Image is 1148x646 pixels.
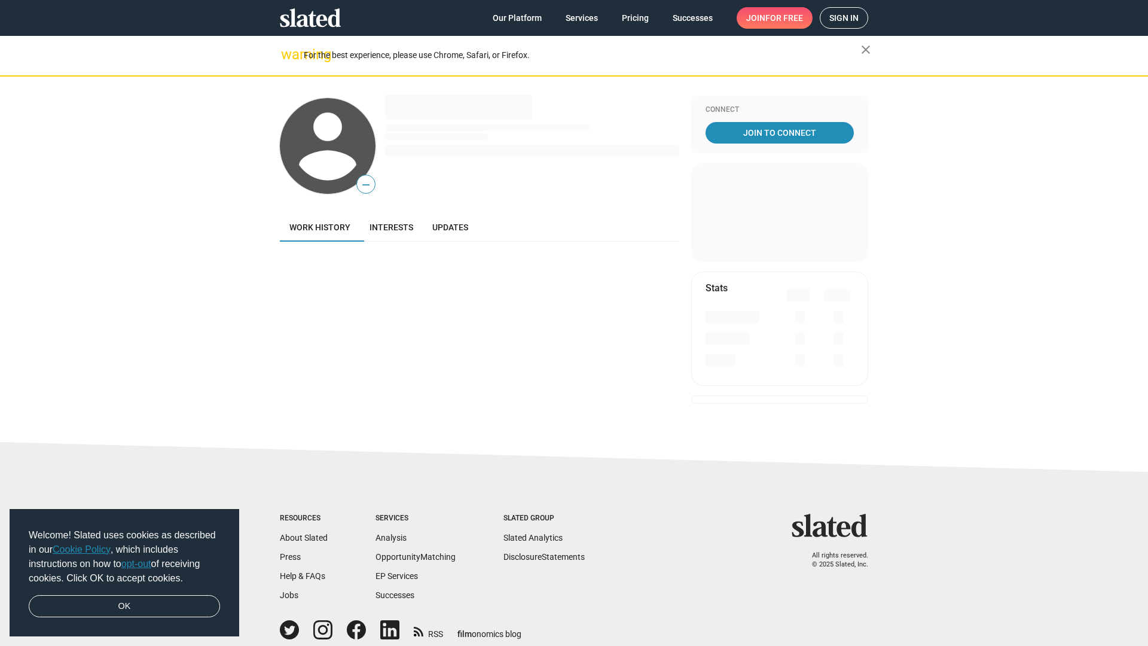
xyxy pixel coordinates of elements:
[457,619,521,640] a: filmonomics blog
[859,42,873,57] mat-icon: close
[357,177,375,193] span: —
[612,7,658,29] a: Pricing
[457,629,472,639] span: film
[121,559,151,569] a: opt-out
[737,7,813,29] a: Joinfor free
[29,528,220,586] span: Welcome! Slated uses cookies as described in our , which includes instructions on how to of recei...
[820,7,868,29] a: Sign in
[375,571,418,581] a: EP Services
[799,551,868,569] p: All rights reserved. © 2025 Slated, Inc.
[280,590,298,600] a: Jobs
[556,7,607,29] a: Services
[622,7,649,29] span: Pricing
[765,7,803,29] span: for free
[746,7,803,29] span: Join
[281,47,295,62] mat-icon: warning
[503,514,585,523] div: Slated Group
[375,590,414,600] a: Successes
[414,621,443,640] a: RSS
[503,533,563,543] a: Slated Analytics
[280,552,301,562] a: Press
[375,533,407,543] a: Analysis
[503,552,585,562] a: DisclosureStatements
[280,514,328,523] div: Resources
[29,595,220,618] a: dismiss cookie message
[483,7,551,29] a: Our Platform
[673,7,713,29] span: Successes
[10,509,239,637] div: cookieconsent
[304,47,861,63] div: For the best experience, please use Chrome, Safari, or Firefox.
[708,122,851,144] span: Join To Connect
[280,533,328,543] a: About Slated
[280,213,360,242] a: Work history
[370,223,413,232] span: Interests
[423,213,478,242] a: Updates
[375,552,456,562] a: OpportunityMatching
[432,223,468,232] span: Updates
[706,105,854,115] div: Connect
[360,213,423,242] a: Interests
[375,514,456,523] div: Services
[493,7,542,29] span: Our Platform
[706,282,728,294] mat-card-title: Stats
[53,544,111,554] a: Cookie Policy
[663,7,722,29] a: Successes
[706,122,854,144] a: Join To Connect
[829,8,859,28] span: Sign in
[280,571,325,581] a: Help & FAQs
[566,7,598,29] span: Services
[289,223,350,232] span: Work history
